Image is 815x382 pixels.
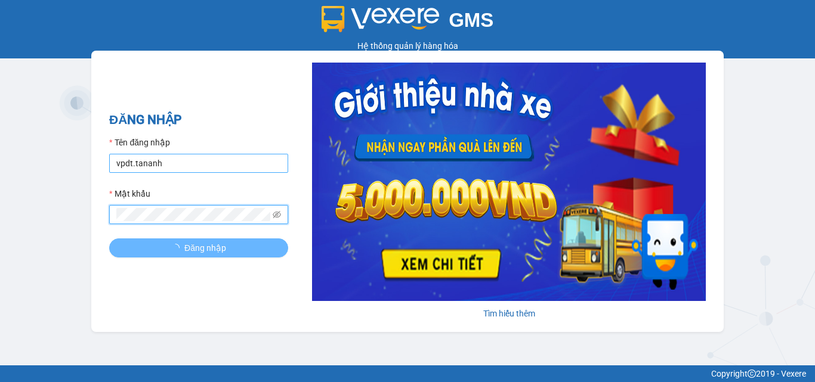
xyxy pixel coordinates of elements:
a: GMS [322,18,494,27]
span: GMS [449,9,493,31]
img: banner-0 [312,63,706,301]
label: Tên đăng nhập [109,136,170,149]
span: copyright [748,369,756,378]
label: Mật khẩu [109,187,150,200]
span: eye-invisible [273,210,281,219]
button: Đăng nhập [109,238,288,257]
h2: ĐĂNG NHẬP [109,110,288,130]
div: Copyright 2019 - Vexere [9,367,806,380]
div: Tìm hiểu thêm [312,307,706,320]
input: Mật khẩu [116,208,270,221]
span: loading [171,244,184,252]
span: Đăng nhập [184,241,226,254]
div: Hệ thống quản lý hàng hóa [3,39,812,52]
input: Tên đăng nhập [109,154,288,173]
img: logo 2 [322,6,440,32]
